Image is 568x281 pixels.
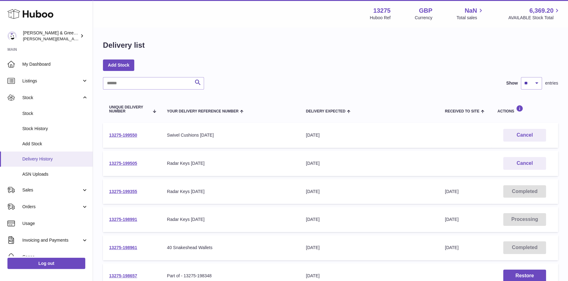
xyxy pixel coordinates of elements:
div: [DATE] [306,189,433,195]
span: Stock [22,95,82,101]
span: Listings [22,78,82,84]
div: [DATE] [306,160,433,166]
strong: 13275 [373,7,391,15]
span: entries [545,80,558,86]
div: Huboo Ref [370,15,391,21]
span: Unique Delivery Number [109,105,149,113]
a: Log out [7,258,85,269]
button: Cancel [503,129,546,142]
div: Radar Keys [DATE] [167,189,294,195]
span: Cases [22,254,88,260]
a: 13275-198961 [109,245,137,250]
a: 13275-198657 [109,273,137,278]
a: 13275-198991 [109,217,137,222]
span: Orders [22,204,82,210]
div: [DATE] [306,245,433,251]
button: Cancel [503,157,546,170]
span: Delivery History [22,156,88,162]
span: Usage [22,221,88,226]
div: [DATE] [306,273,433,279]
a: 13275-199550 [109,133,137,138]
span: ASN Uploads [22,171,88,177]
div: [PERSON_NAME] & Green Ltd [23,30,79,42]
a: 13275-199505 [109,161,137,166]
span: [DATE] [445,245,459,250]
span: Sales [22,187,82,193]
span: [PERSON_NAME][EMAIL_ADDRESS][DOMAIN_NAME] [23,36,124,41]
img: ellen@bluebadgecompany.co.uk [7,31,17,41]
span: Stock History [22,126,88,132]
a: 13275-199355 [109,189,137,194]
div: [DATE] [306,132,433,138]
span: Total sales [456,15,484,21]
a: NaN Total sales [456,7,484,21]
span: NaN [464,7,477,15]
a: 6,369.20 AVAILABLE Stock Total [508,7,561,21]
span: Add Stock [22,141,88,147]
div: Swivel Cushions [DATE] [167,132,294,138]
strong: GBP [419,7,432,15]
label: Show [506,80,518,86]
span: AVAILABLE Stock Total [508,15,561,21]
div: [DATE] [306,217,433,222]
span: 6,369.20 [529,7,553,15]
div: Part of - 13275-198348 [167,273,294,279]
div: Currency [415,15,433,21]
div: 40 Snakeshead Wallets [167,245,294,251]
span: [DATE] [445,217,459,222]
div: Actions [497,105,552,113]
span: My Dashboard [22,61,88,67]
div: Radar Keys [DATE] [167,160,294,166]
span: [DATE] [445,189,459,194]
span: Received to Site [445,109,479,113]
span: Delivery Expected [306,109,345,113]
span: Stock [22,111,88,116]
span: Invoicing and Payments [22,237,82,243]
a: Add Stock [103,59,134,71]
div: Radar Keys [DATE] [167,217,294,222]
span: Your Delivery Reference Number [167,109,239,113]
h1: Delivery list [103,40,145,50]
